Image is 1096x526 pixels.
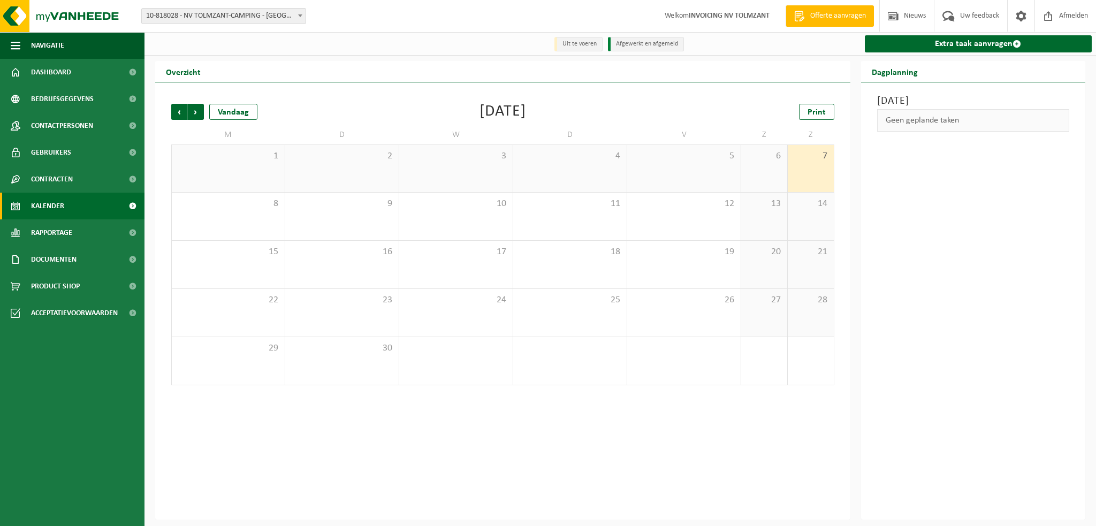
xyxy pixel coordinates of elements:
[177,246,279,258] span: 15
[861,61,928,82] h2: Dagplanning
[31,166,73,193] span: Contracten
[171,125,285,144] td: M
[31,273,80,300] span: Product Shop
[479,104,526,120] div: [DATE]
[633,246,735,258] span: 19
[747,198,782,210] span: 13
[519,246,621,258] span: 18
[877,93,1070,109] h3: [DATE]
[513,125,627,144] td: D
[633,198,735,210] span: 12
[786,5,874,27] a: Offerte aanvragen
[519,150,621,162] span: 4
[291,198,393,210] span: 9
[627,125,741,144] td: V
[31,246,77,273] span: Documenten
[188,104,204,120] span: Volgende
[405,294,507,306] span: 24
[788,125,834,144] td: Z
[31,139,71,166] span: Gebruikers
[747,150,782,162] span: 6
[171,104,187,120] span: Vorige
[405,150,507,162] span: 3
[808,11,869,21] span: Offerte aanvragen
[177,198,279,210] span: 8
[142,9,306,24] span: 10-818028 - NV TOLMZANT-CAMPING - DE HAAN
[31,32,64,59] span: Navigatie
[689,12,770,20] strong: INVOICING NV TOLMZANT
[865,35,1092,52] a: Extra taak aanvragen
[793,294,828,306] span: 28
[31,86,94,112] span: Bedrijfsgegevens
[608,37,684,51] li: Afgewerkt en afgemeld
[741,125,788,144] td: Z
[808,108,826,117] span: Print
[177,342,279,354] span: 29
[291,246,393,258] span: 16
[177,150,279,162] span: 1
[405,246,507,258] span: 17
[633,294,735,306] span: 26
[31,300,118,326] span: Acceptatievoorwaarden
[31,219,72,246] span: Rapportage
[31,193,64,219] span: Kalender
[519,294,621,306] span: 25
[799,104,834,120] a: Print
[793,246,828,258] span: 21
[405,198,507,210] span: 10
[177,294,279,306] span: 22
[291,150,393,162] span: 2
[793,198,828,210] span: 14
[31,59,71,86] span: Dashboard
[291,294,393,306] span: 23
[747,294,782,306] span: 27
[554,37,603,51] li: Uit te voeren
[31,112,93,139] span: Contactpersonen
[519,198,621,210] span: 11
[285,125,399,144] td: D
[633,150,735,162] span: 5
[209,104,257,120] div: Vandaag
[877,109,1070,132] div: Geen geplande taken
[747,246,782,258] span: 20
[793,150,828,162] span: 7
[399,125,513,144] td: W
[141,8,306,24] span: 10-818028 - NV TOLMZANT-CAMPING - DE HAAN
[155,61,211,82] h2: Overzicht
[291,342,393,354] span: 30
